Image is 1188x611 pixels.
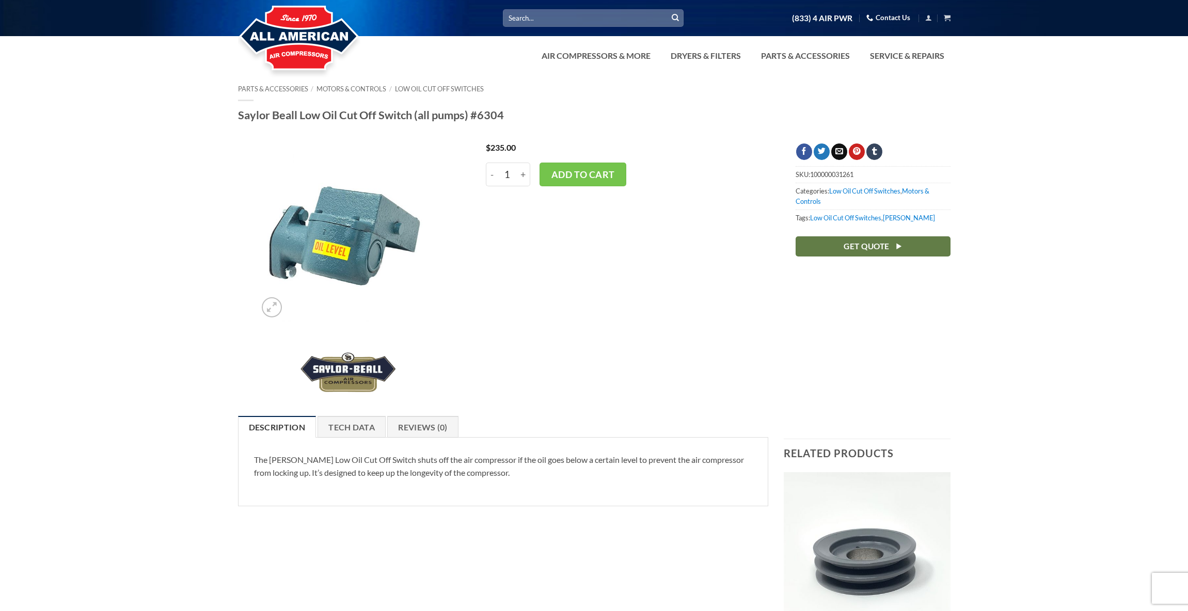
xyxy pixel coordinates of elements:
nav: Breadcrumb [238,85,951,93]
a: Get Quote [796,236,951,256]
a: Reviews (0) [387,416,458,438]
bdi: 235.00 [486,142,516,152]
a: Parts & Accessories [238,85,308,93]
a: Zoom [262,297,282,317]
span: $ [486,142,490,152]
input: Product quantity [498,163,517,186]
a: Description [238,416,316,438]
span: Get Quote [844,240,889,253]
input: Increase quantity of Saylor Beall Low Oil Cut Off Switch (all pumps) #6304 [517,163,530,186]
a: Share on Twitter [814,143,830,160]
p: The [PERSON_NAME] Low Oil Cut Off Switch shuts off the air compressor if the oil goes below a cer... [254,453,753,479]
h1: Saylor Beall Low Oil Cut Off Switch (all pumps) #6304 [238,108,951,122]
a: Low Oil Cut Off Switches [829,187,900,195]
button: Submit [668,10,683,26]
a: Low Oil Cut Off Switches [395,85,484,93]
span: 100000031261 [810,170,853,179]
h3: Related products [784,439,951,467]
span: / [389,85,392,93]
a: Motors & Controls [316,85,386,93]
button: Add to cart [540,163,626,186]
a: Pin on Pinterest [849,143,865,160]
a: Login [925,11,932,24]
span: Categories: , [796,183,951,210]
a: Share on Tumblr [866,143,882,160]
a: Service & Repairs [864,45,951,66]
a: Share on Facebook [796,143,812,160]
a: Contact Us [866,10,910,26]
a: Parts & Accessories [755,45,856,66]
span: Tags: , [796,210,951,226]
a: Dryers & Filters [664,45,747,66]
span: SKU: [796,166,951,182]
a: Air Compressors & More [535,45,657,66]
a: Email to a Friend [831,143,847,160]
a: Tech Data [318,416,386,438]
a: View cart [944,11,951,24]
span: / [311,85,313,93]
img: Saylor Beall Low Oil Cut Off Switch (all pumps) #6304 [257,143,436,323]
input: Search… [503,9,684,26]
a: [PERSON_NAME] [883,214,935,222]
input: Reduce quantity of Saylor Beall Low Oil Cut Off Switch (all pumps) #6304 [486,163,498,186]
a: Low Oil Cut Off Switches [810,214,881,222]
a: (833) 4 AIR PWR [792,9,852,27]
